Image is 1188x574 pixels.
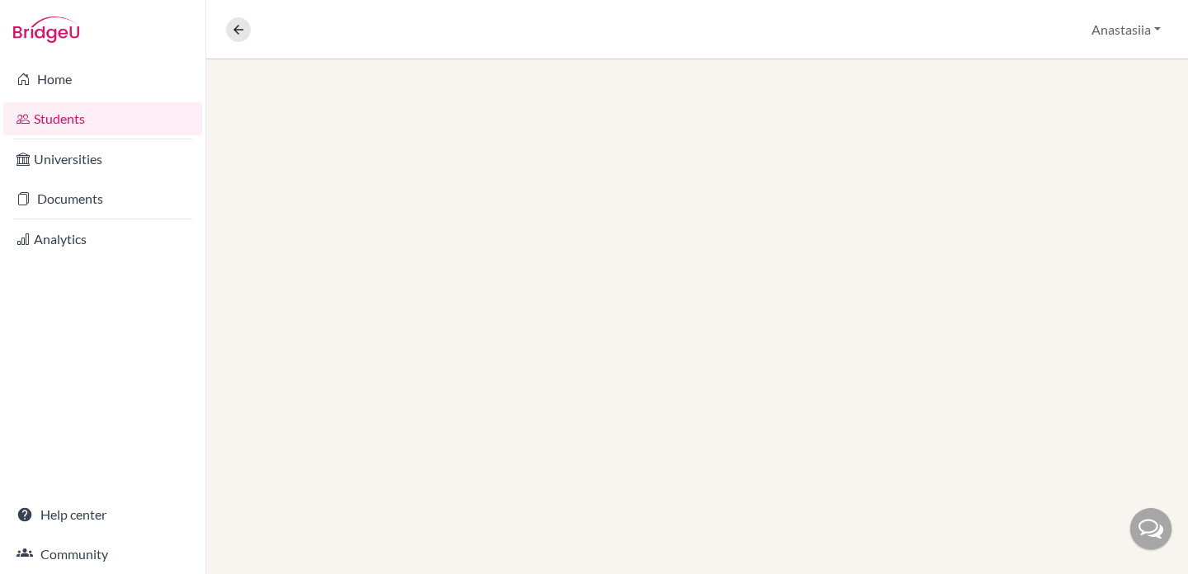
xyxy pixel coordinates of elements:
a: Home [3,63,202,96]
a: Analytics [3,223,202,256]
a: Documents [3,182,202,215]
a: Help center [3,498,202,531]
button: Anastasiia [1084,14,1168,45]
a: Students [3,102,202,135]
a: Universities [3,143,202,176]
a: Community [3,538,202,571]
img: Bridge-U [13,16,79,43]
